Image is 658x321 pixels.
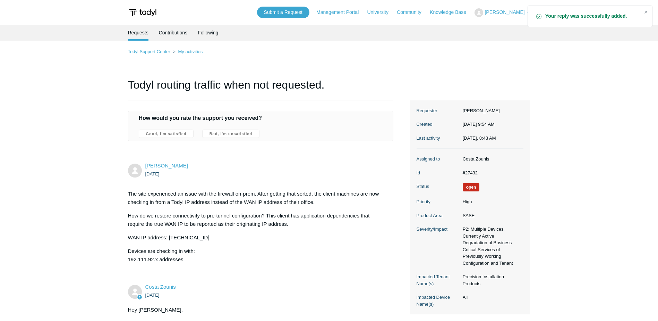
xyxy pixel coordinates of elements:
time: 08/14/2025, 09:54 [463,122,495,127]
a: University [367,9,395,16]
dd: Precision Installation Products [459,273,523,287]
a: Management Portal [316,9,366,16]
a: Todyl Support Center [128,49,170,54]
a: Community [397,9,428,16]
time: 08/25/2025, 08:43 [463,135,496,141]
dd: High [459,198,523,205]
dt: Status [417,183,459,190]
h1: Todyl routing traffic when not requested. [128,76,394,100]
dt: Assigned to [417,156,459,163]
dt: Impacted Device Name(s) [417,294,459,307]
dt: Impacted Tenant Name(s) [417,273,459,287]
li: Todyl Support Center [128,49,172,54]
dt: Severity/Impact [417,226,459,233]
button: [PERSON_NAME] [475,8,530,17]
dt: Last activity [417,135,459,142]
a: Contributions [159,25,188,41]
time: 08/14/2025, 10:06 [145,293,160,298]
dt: Requester [417,107,459,114]
label: Good, I'm satisfied [139,130,194,138]
a: My activities [178,49,203,54]
a: Submit a Request [257,7,309,18]
a: [PERSON_NAME] [145,163,188,168]
a: Following [198,25,218,41]
dd: All [459,294,523,301]
dt: Priority [417,198,459,205]
label: Bad, I'm unsatisfied [202,130,259,138]
dd: SASE [459,212,523,219]
span: John Dobbin [145,163,188,168]
dd: [PERSON_NAME] [459,107,523,114]
h4: How would you rate the support you received? [139,114,383,122]
p: How do we restore connectivity to pre-tunnel configuration? This client has application dependenc... [128,212,387,228]
p: The site experienced an issue with the firewall on-prem. After getting that sorted, the client ma... [128,190,387,206]
dt: Id [417,170,459,176]
p: Devices are checking in with: 192.111.92.x addresses [128,247,387,264]
dt: Created [417,121,459,128]
strong: Your reply was successfully added. [545,13,638,20]
dd: Costa Zounis [459,156,523,163]
span: We are working on a response for you [463,183,480,191]
div: Close [641,7,651,17]
time: 08/14/2025, 09:54 [145,171,160,176]
a: Costa Zounis [145,284,176,290]
dt: Product Area [417,212,459,219]
p: WAN IP address: [TECHNICAL_ID] [128,233,387,242]
li: My activities [171,49,203,54]
span: [PERSON_NAME] [485,9,524,15]
img: Todyl Support Center Help Center home page [128,6,157,19]
li: Requests [128,25,148,41]
a: Knowledge Base [430,9,473,16]
dd: P2: Multiple Devices, Currently Active Degradation of Business Critical Services of Previously Wo... [459,226,523,266]
dd: #27432 [459,170,523,176]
